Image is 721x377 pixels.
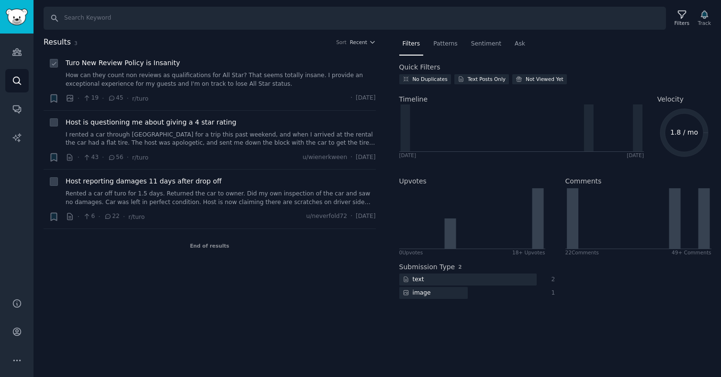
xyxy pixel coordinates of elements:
span: · [127,152,129,162]
a: How can they count non reviews as qualifications for All Star? That seems totally insane. I provi... [66,71,376,88]
div: [DATE] [627,152,644,159]
span: · [102,152,104,162]
span: Patterns [433,40,457,48]
span: · [78,152,79,162]
span: 3 [74,40,78,46]
div: No Duplicates [413,76,448,82]
span: 6 [83,212,95,221]
span: [DATE] [356,153,375,162]
span: Sentiment [471,40,501,48]
div: End of results [44,229,376,263]
div: 49+ Comments [672,249,711,256]
div: text [399,274,428,286]
a: Host reporting damages 11 days after drop off [66,176,222,186]
span: Ask [515,40,525,48]
span: Filters [403,40,420,48]
text: 1.8 / mo [670,128,698,136]
span: Velocity [657,94,684,104]
div: 2 [547,275,555,284]
div: 22 Comment s [565,249,599,256]
img: GummySearch logo [6,9,28,25]
span: 22 [104,212,120,221]
h2: Submission Type [399,262,455,272]
span: Recent [350,39,367,46]
span: · [350,94,352,103]
span: 2 [458,264,462,270]
span: · [350,212,352,221]
h2: Upvotes [399,176,427,186]
div: Not Viewed Yet [526,76,563,82]
div: Sort [336,39,347,46]
a: Host is questioning me about giving a 4 star rating [66,117,237,127]
span: 45 [108,94,124,103]
div: Text Posts Only [468,76,506,82]
div: 1 [547,289,555,297]
h2: Comments [565,176,602,186]
span: · [102,93,104,103]
span: 43 [83,153,99,162]
span: [DATE] [356,94,375,103]
h2: Quick Filters [399,62,440,72]
div: Filters [675,20,689,26]
input: Search Keyword [44,7,666,30]
span: · [350,153,352,162]
span: [DATE] [356,212,375,221]
span: r/turo [132,154,148,161]
a: Turo New Review Policy is Insanity [66,58,180,68]
div: image [399,287,434,299]
span: u/neverfold72 [306,212,348,221]
span: u/wienerkween [303,153,347,162]
span: · [78,212,79,222]
a: I rented a car through [GEOGRAPHIC_DATA] for a trip this past weekend, and when I arrived at the ... [66,131,376,148]
span: · [98,212,100,222]
span: r/turo [132,95,148,102]
span: r/turo [128,214,145,220]
span: · [127,93,129,103]
div: 18+ Upvotes [512,249,545,256]
span: Timeline [399,94,428,104]
span: Results [44,36,71,48]
a: Rented a car off turo for 1.5 days. Returned the car to owner. Did my own inspection of the car a... [66,190,376,206]
span: 56 [108,153,124,162]
div: [DATE] [399,152,417,159]
span: · [123,212,125,222]
button: Recent [350,39,376,46]
span: · [78,93,79,103]
div: 0 Upvote s [399,249,423,256]
span: 19 [83,94,99,103]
